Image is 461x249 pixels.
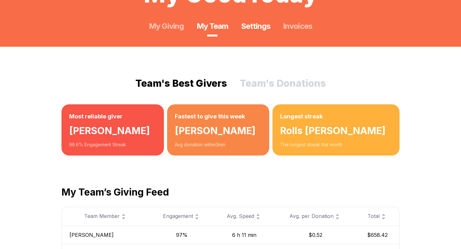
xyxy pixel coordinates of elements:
h2: My Team’s Giving Feed [61,186,400,198]
td: $658.42 [356,226,400,244]
div: Team Member [69,212,142,221]
td: 6 h 11 min [214,226,275,244]
a: Settings [241,21,270,31]
div: [PERSON_NAME] [69,121,156,141]
a: My Giving [149,21,183,31]
div: Avg donation within 3 min [175,141,262,148]
h3: Longest streak [280,112,392,121]
div: The longest streak this month [280,141,392,148]
div: Rolls [PERSON_NAME] [280,121,392,141]
td: $0.52 [275,226,356,244]
button: Team's Best Givers [135,77,227,89]
h3: Fastest to give this week [175,112,262,121]
h3: Most reliable giver [69,112,156,121]
div: [PERSON_NAME] [175,121,262,141]
td: 97% [150,226,214,244]
div: Engagement [158,212,206,221]
a: My Team [197,21,228,31]
div: Total [364,212,392,221]
button: Team's Donations [240,77,326,89]
div: Avg. Speed [222,212,267,221]
div: Avg. per Donation [283,212,348,221]
td: [PERSON_NAME] [61,226,150,244]
div: 96.6 % Engagement Streak [69,141,156,148]
a: Invoices [283,21,312,31]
